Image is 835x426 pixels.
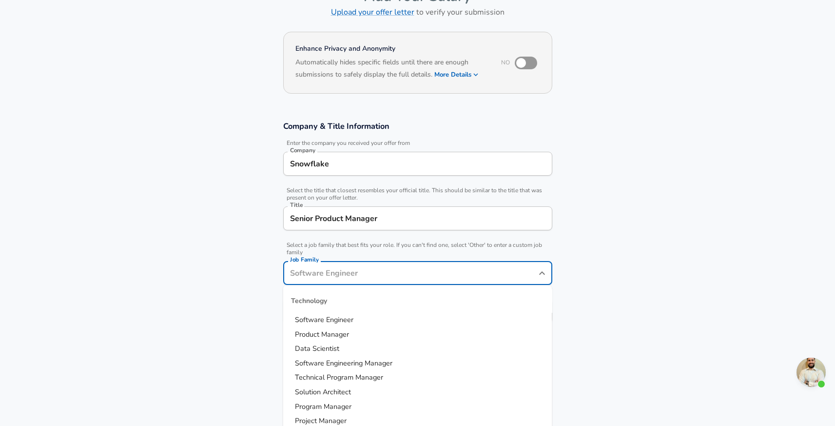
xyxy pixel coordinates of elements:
[290,147,315,153] label: Company
[283,242,552,256] span: Select a job family that best fits your role. If you can't find one, select 'Other' to enter a cu...
[295,401,351,411] span: Program Manager
[290,202,303,208] label: Title
[288,156,548,171] input: Google
[295,44,488,54] h4: Enhance Privacy and Anonymity
[796,358,826,387] div: Open chat
[331,7,414,18] a: Upload your offer letter
[295,416,347,426] span: Project Manager
[288,265,533,281] input: Software Engineer
[283,121,552,132] h3: Company & Title Information
[434,68,479,81] button: More Details
[295,57,488,81] h6: Automatically hides specific fields until there are enough submissions to safely display the full...
[283,187,552,202] span: Select the title that closest resembles your official title. This should be similar to the title ...
[295,344,339,353] span: Data Scientist
[501,59,510,66] span: No
[288,211,548,226] input: Software Engineer
[290,257,319,263] label: Job Family
[283,5,552,19] h6: to verify your submission
[295,387,351,397] span: Solution Architect
[295,315,353,325] span: Software Engineer
[283,140,552,147] span: Enter the company you received your offer from
[295,358,392,367] span: Software Engineering Manager
[295,329,349,339] span: Product Manager
[283,289,552,313] div: Technology
[295,372,383,382] span: Technical Program Manager
[535,266,549,280] button: Close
